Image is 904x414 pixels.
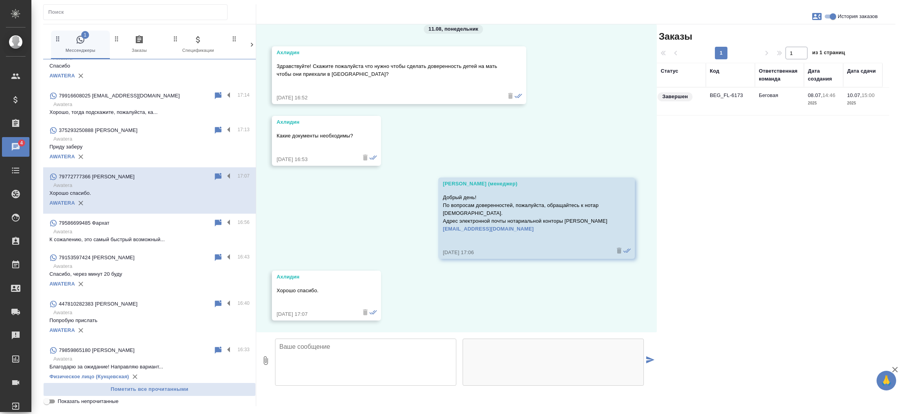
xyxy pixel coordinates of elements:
div: Пометить непрочитанным [213,346,223,355]
p: Благодарю за ожидание! Направляю вариант... [49,363,250,371]
svg: Зажми и перетащи, чтобы поменять порядок вкладок [113,35,120,42]
svg: Зажми и перетащи, чтобы поменять порядок вкладок [172,35,179,42]
p: 16:56 [237,218,250,226]
p: 17:14 [237,91,250,99]
p: 375293250888 [PERSON_NAME] [59,126,137,134]
div: Ахлидин [277,49,499,57]
div: Ахлидин [277,273,354,281]
div: 79586699485 Фархат16:56AwateraК сожалению, это самый быстрый возможный... [43,214,256,248]
span: Показать непрочитанные [58,398,118,405]
p: 11.08, понедельник [428,25,478,33]
a: AWATERA [49,200,75,206]
div: Выставляет КМ при направлении счета или после выполнения всех работ/сдачи заказа клиенту. Окончат... [657,92,702,102]
div: Пометить непрочитанным [213,253,223,262]
span: из 1 страниц [812,48,845,59]
p: Какие документы необходимы? [277,132,354,140]
div: 79153597424 [PERSON_NAME]16:43AwateraСпасибо, через минут 20 будуAWATERA [43,248,256,295]
p: Здравствуйте! Скажите пожалуйста что нужно чтобы сделать доверенность детей на мать чтобы они при... [277,62,499,78]
p: 16:43 [237,253,250,261]
p: 79153597424 [PERSON_NAME] [59,254,135,262]
div: Ахлидин [277,118,354,126]
span: Заказы [657,30,692,43]
span: Заказы [113,35,166,54]
p: 2025 [847,99,878,107]
a: Физическое лицо (Кунцевская) [49,374,129,379]
div: Пометить непрочитанным [213,299,223,309]
span: 1 [81,31,89,39]
p: Awatera [53,135,250,143]
p: Хорошо спасибо. [49,189,250,197]
button: Удалить привязку [75,151,87,163]
svg: Зажми и перетащи, чтобы поменять порядок вкладок [54,35,62,42]
input: Поиск [48,7,227,18]
div: 375293250888 [PERSON_NAME]17:13AwateraПриду заберуAWATERA [43,121,256,167]
span: Пометить все прочитанными [47,385,252,394]
div: 79916608025 [EMAIL_ADDRESS][DOMAIN_NAME]17:14AwateraХорошо, тогда подскажите, пожалуйста, ка... [43,86,256,121]
p: 79916608025 [EMAIL_ADDRESS][DOMAIN_NAME] [59,92,180,100]
p: Добрый день! По вопросам доверенностей, пожалуйста, обращайтесь к нотар [DEMOGRAPHIC_DATA]. Адрес... [443,194,607,233]
a: AWATERA [49,327,75,333]
button: Удалить привязку [75,197,87,209]
div: Статус [661,67,678,75]
td: Беговая [755,88,804,115]
p: 17:13 [237,126,250,134]
p: Awatera [53,262,250,270]
a: AWATERA [49,73,75,79]
p: Awatera [53,355,250,363]
p: 2025 [808,99,839,107]
span: 🙏 [880,372,893,389]
div: Пометить непрочитанным [213,218,223,228]
div: Пометить непрочитанным [213,172,223,181]
span: Мессенджеры [54,35,107,54]
p: Хорошо спасибо. [277,287,354,295]
a: [EMAIL_ADDRESS][DOMAIN_NAME] [443,226,534,232]
p: 79859865180 [PERSON_NAME] [59,346,135,354]
button: Удалить привязку [75,278,87,290]
p: Awatera [53,309,250,317]
p: К сожалению, это самый быстрый возможный... [49,236,250,244]
button: 🙏 [877,371,896,390]
div: AwateraСпасибоAWATERA [43,40,256,86]
div: 79859865180 [PERSON_NAME]16:33AwateraБлагодарю за ожидание! Направляю вариант...Физическое лицо (... [43,341,256,387]
p: 16:33 [237,346,250,354]
div: Дата сдачи [847,67,876,75]
div: Код [710,67,719,75]
td: BEG_FL-6173 [706,88,755,115]
p: 15:00 [862,92,875,98]
p: 79772777366 [PERSON_NAME] [59,173,135,181]
button: Пометить все прочитанными [43,383,256,396]
button: Удалить привязку [129,371,141,383]
a: AWATERA [49,281,75,287]
p: Спасибо, через минут 20 буду [49,270,250,278]
p: Awatera [53,181,250,189]
div: 447810282383 [PERSON_NAME]16:40AwateraПопробую прислатьAWATERA [43,295,256,341]
p: 17:07 [237,172,250,180]
div: Пометить непрочитанным [213,91,223,101]
p: 447810282383 [PERSON_NAME] [59,300,137,308]
div: [DATE] 16:52 [277,94,499,102]
p: 10.07, [847,92,862,98]
div: Пометить непрочитанным [213,126,223,135]
p: Awatera [53,228,250,236]
p: Завершен [662,93,688,101]
span: 4 [15,139,27,147]
div: Дата создания [808,67,839,83]
div: [DATE] 17:07 [277,310,354,318]
p: Спасибо [49,62,250,70]
button: Заявки [807,7,826,26]
a: AWATERA [49,154,75,159]
p: 08.07, [808,92,822,98]
span: Клиенты [231,35,283,54]
svg: Зажми и перетащи, чтобы поменять порядок вкладок [231,35,238,42]
a: 4 [2,137,29,157]
p: 16:40 [237,299,250,307]
p: 14:46 [822,92,835,98]
div: [DATE] 16:53 [277,156,354,163]
span: Спецификации [172,35,224,54]
div: [DATE] 17:06 [443,249,607,256]
p: Приду заберу [49,143,250,151]
p: 79586699485 Фархат [59,219,109,227]
div: 79772777366 [PERSON_NAME]17:07AwateraХорошо спасибо.AWATERA [43,167,256,214]
button: Удалить привязку [75,70,87,82]
p: Попробую прислать [49,317,250,324]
